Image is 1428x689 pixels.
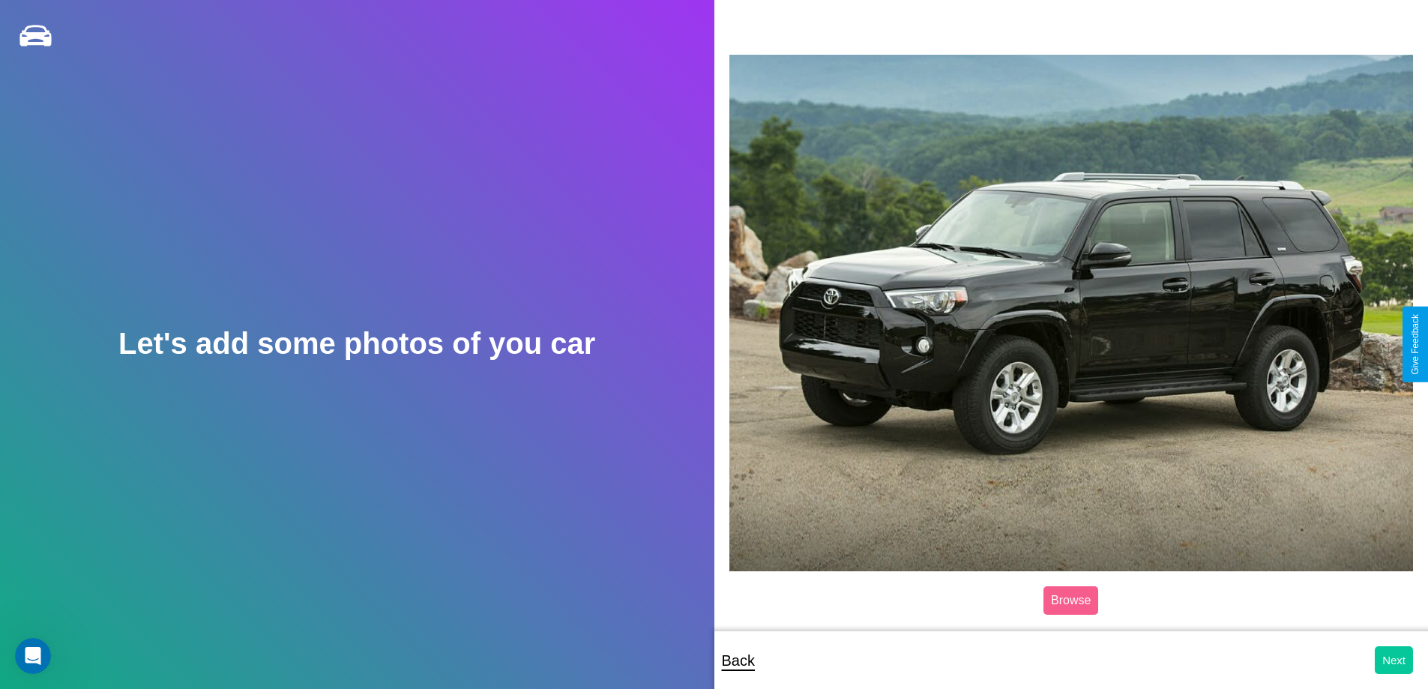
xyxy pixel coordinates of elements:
label: Browse [1043,586,1098,615]
button: Next [1375,646,1413,674]
div: Give Feedback [1410,314,1421,375]
iframe: Intercom live chat [15,638,51,674]
img: posted [729,55,1414,571]
p: Back [722,647,755,674]
h2: Let's add some photos of you car [118,327,595,361]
